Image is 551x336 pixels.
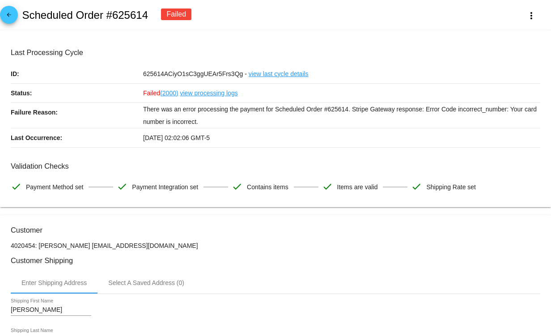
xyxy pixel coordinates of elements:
a: view processing logs [180,84,238,102]
span: Payment Integration set [132,178,198,196]
p: There was an error processing the payment for Scheduled Order #625614. Stripe Gateway response: E... [143,103,540,128]
h2: Scheduled Order #625614 [22,9,148,21]
span: Contains items [247,178,288,196]
a: (2000) [160,84,178,102]
p: 4020454: [PERSON_NAME] [EMAIL_ADDRESS][DOMAIN_NAME] [11,242,540,249]
div: Failed [161,9,191,20]
h3: Last Processing Cycle [11,48,540,57]
mat-icon: check [411,181,422,192]
span: Payment Method set [26,178,83,196]
div: Enter Shipping Address [21,279,87,286]
a: view last cycle details [249,64,309,83]
span: [DATE] 02:02:06 GMT-5 [143,134,210,141]
h3: Customer [11,226,540,234]
span: Failed [143,89,178,97]
mat-icon: check [232,181,242,192]
p: Status: [11,84,143,102]
mat-icon: check [11,181,21,192]
mat-icon: arrow_back [4,12,14,22]
span: 625614ACiyO1sC3ggUEAr5Frs3Qg - [143,70,247,77]
div: Select A Saved Address (0) [108,279,184,286]
span: Shipping Rate set [426,178,476,196]
mat-icon: more_vert [526,10,537,21]
input: Shipping First Name [11,306,91,314]
mat-icon: check [117,181,127,192]
p: ID: [11,64,143,83]
h3: Validation Checks [11,162,540,170]
p: Last Occurrence: [11,128,143,147]
h3: Customer Shipping [11,256,540,265]
mat-icon: check [322,181,333,192]
span: Items are valid [337,178,378,196]
p: Failure Reason: [11,103,143,122]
